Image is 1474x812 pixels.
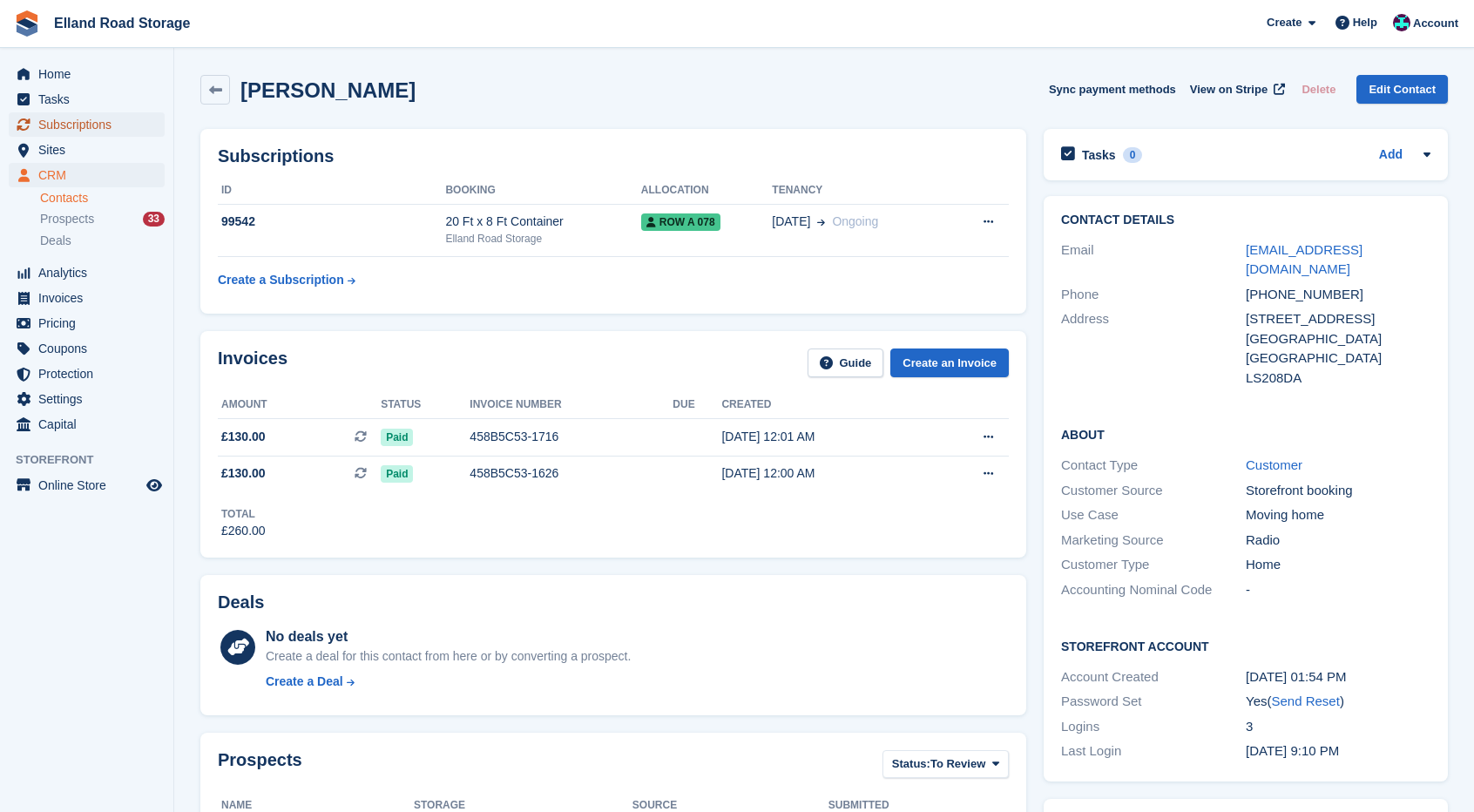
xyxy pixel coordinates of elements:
th: Created [721,391,928,419]
span: Help [1353,14,1377,31]
button: Delete [1295,75,1342,104]
div: 458B5C53-1626 [470,464,673,483]
a: menu [9,362,165,386]
img: Scott Hullah [1393,14,1410,31]
a: Elland Road Storage [47,9,197,37]
div: Password Set [1061,692,1246,712]
div: Contact Type [1061,456,1246,476]
div: Yes [1246,692,1430,712]
h2: Prospects [218,750,302,782]
th: Booking [445,177,640,205]
span: Sites [38,138,143,162]
button: Status: To Review [882,750,1009,779]
div: No deals yet [266,626,631,647]
span: Tasks [38,87,143,112]
h2: Invoices [218,348,287,377]
a: View on Stripe [1183,75,1288,104]
div: Total [221,506,266,522]
a: menu [9,311,165,335]
a: Create a Subscription [218,264,355,296]
span: ( ) [1267,694,1343,708]
div: Accounting Nominal Code [1061,580,1246,600]
a: Add [1379,145,1403,166]
div: Customer Source [1061,481,1246,501]
span: Prospects [40,211,94,227]
span: Invoices [38,286,143,310]
div: £260.00 [221,522,266,540]
a: menu [9,112,165,137]
div: 0 [1123,147,1143,163]
span: ROW A 078 [641,213,720,231]
th: Amount [218,391,381,419]
div: [DATE] 01:54 PM [1246,667,1430,687]
div: Create a Subscription [218,271,344,289]
a: Deals [40,232,165,250]
time: 2025-08-30 20:10:09 UTC [1246,743,1339,758]
div: Home [1246,555,1430,575]
h2: About [1061,425,1430,443]
span: [DATE] [772,213,810,231]
span: Paid [381,465,413,483]
a: Create a Deal [266,673,631,691]
a: menu [9,87,165,112]
div: [PHONE_NUMBER] [1246,285,1430,305]
div: Last Login [1061,741,1246,761]
a: Send Reset [1271,694,1339,708]
a: Guide [808,348,884,377]
h2: Tasks [1082,147,1116,163]
h2: Subscriptions [218,146,1009,166]
span: Home [38,62,143,86]
div: Logins [1061,717,1246,737]
h2: Contact Details [1061,213,1430,227]
div: Customer Type [1061,555,1246,575]
a: Contacts [40,190,165,206]
a: menu [9,473,165,497]
span: Capital [38,412,143,436]
a: Preview store [144,475,165,496]
a: menu [9,412,165,436]
th: Status [381,391,470,419]
th: Invoice number [470,391,673,419]
th: Due [673,391,721,419]
a: menu [9,62,165,86]
div: Marketing Source [1061,531,1246,551]
th: Tenancy [772,177,948,205]
a: menu [9,336,165,361]
a: Customer [1246,457,1302,472]
div: - [1246,580,1430,600]
div: 458B5C53-1716 [470,428,673,446]
a: menu [9,286,165,310]
th: ID [218,177,445,205]
span: To Review [930,755,985,773]
div: Use Case [1061,505,1246,525]
th: Allocation [641,177,772,205]
h2: [PERSON_NAME] [240,78,416,102]
div: Storefront booking [1246,481,1430,501]
button: Sync payment methods [1049,75,1176,104]
span: Create [1267,14,1302,31]
div: [STREET_ADDRESS] [1246,309,1430,329]
span: Subscriptions [38,112,143,137]
span: Protection [38,362,143,386]
span: Deals [40,233,71,249]
img: stora-icon-8386f47178a22dfd0bd8f6a31ec36ba5ce8667c1dd55bd0f319d3a0aa187defe.svg [14,10,40,37]
span: Paid [381,429,413,446]
h2: Storefront Account [1061,637,1430,654]
div: Moving home [1246,505,1430,525]
a: [EMAIL_ADDRESS][DOMAIN_NAME] [1246,242,1362,277]
div: [DATE] 12:01 AM [721,428,928,446]
div: 20 Ft x 8 Ft Container [445,213,640,231]
div: Create a deal for this contact from here or by converting a prospect. [266,647,631,666]
span: £130.00 [221,464,266,483]
div: Address [1061,309,1246,388]
span: Status: [892,755,930,773]
span: View on Stripe [1190,81,1268,98]
span: Analytics [38,261,143,285]
div: LS208DA [1246,369,1430,389]
h2: Deals [218,592,264,612]
div: Email [1061,240,1246,280]
a: menu [9,138,165,162]
div: Radio [1246,531,1430,551]
div: Create a Deal [266,673,343,691]
span: Pricing [38,311,143,335]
